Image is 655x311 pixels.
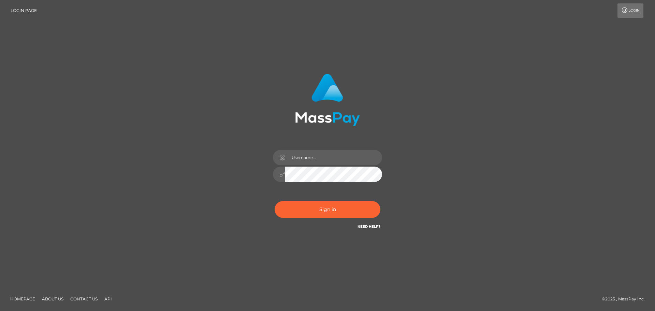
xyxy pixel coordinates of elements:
input: Username... [285,150,382,165]
div: © 2025 , MassPay Inc. [602,295,650,303]
a: Login [617,3,643,18]
a: API [102,294,115,304]
a: Need Help? [358,224,380,229]
button: Sign in [275,201,380,218]
a: Login Page [11,3,37,18]
a: Contact Us [68,294,100,304]
a: About Us [39,294,66,304]
a: Homepage [8,294,38,304]
img: MassPay Login [295,74,360,126]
